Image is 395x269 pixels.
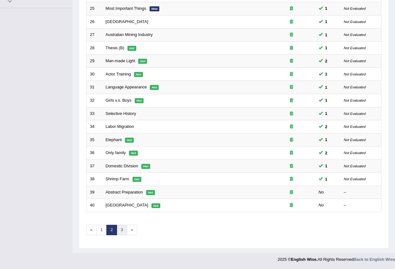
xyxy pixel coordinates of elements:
span: You can still take this question [323,176,330,182]
span: You can still take this question [323,18,330,25]
a: Abstract Preparation [106,190,143,194]
span: You can still take this question [323,110,330,117]
span: You can still take this question [323,71,330,77]
a: Actor Training [106,72,131,76]
small: Not Evaluated [344,125,366,129]
span: You can still take this question [323,5,330,12]
span: You can still take this question [323,58,330,64]
small: Not Evaluated [344,20,366,24]
div: 2025 © All Rights Reserved [278,253,395,262]
a: Selective History [106,111,136,116]
div: Exam occurring question [271,124,312,130]
div: Exam occurring question [271,32,312,38]
a: 1 [96,225,107,235]
td: 25 [86,2,102,15]
a: » [127,225,137,235]
a: Girls v.s. Boys [106,98,132,103]
small: Not Evaluated [344,72,366,76]
small: Not Evaluated [344,7,366,10]
small: Not Evaluated [344,59,366,63]
div: Exam occurring question [271,137,312,143]
div: – [344,189,378,195]
div: Exam occurring question [271,98,312,104]
td: 31 [86,81,102,94]
span: You can still take this question [323,136,330,143]
a: [GEOGRAPHIC_DATA] [106,203,148,207]
td: 40 [86,199,102,212]
a: Labor Migration [106,124,134,129]
td: 34 [86,120,102,134]
em: Hot [134,72,143,77]
a: Language Appearance [106,85,147,89]
a: Most Important Things [106,6,146,11]
div: Exam occurring question [271,202,312,208]
span: You can still take this question [323,84,330,91]
a: Shrimp Farm [106,176,129,181]
div: Exam occurring question [271,176,312,182]
td: 28 [86,41,102,55]
em: Hot [141,164,150,169]
div: Exam occurring question [271,58,312,64]
div: Exam occurring question [271,45,312,51]
em: Hot [151,203,160,208]
em: Hot [133,177,141,182]
div: Exam occurring question [271,111,312,117]
small: Not Evaluated [344,33,366,37]
span: You can still take this question [323,123,330,130]
a: Only family [106,150,126,155]
td: 30 [86,68,102,81]
em: Hot [127,46,136,51]
div: Exam occurring question [271,19,312,25]
em: New [150,6,160,11]
span: You can still take this question [323,97,330,104]
td: 36 [86,146,102,160]
em: No [319,203,324,207]
small: Not Evaluated [344,138,366,142]
td: 27 [86,28,102,42]
em: Hot [138,59,147,64]
td: 33 [86,107,102,120]
a: [GEOGRAPHIC_DATA] [106,19,148,24]
em: Hot [146,190,155,195]
div: – [344,202,378,208]
small: Not Evaluated [344,46,366,50]
div: Exam occurring question [271,84,312,90]
div: Exam occurring question [271,189,312,195]
td: 38 [86,173,102,186]
span: You can still take this question [323,45,330,51]
div: Exam occurring question [271,6,312,12]
td: 29 [86,55,102,68]
strong: English Wise. [291,257,317,262]
em: Hot [135,98,144,103]
td: 35 [86,133,102,146]
a: 2 [106,225,117,235]
td: 26 [86,15,102,28]
a: Back to English Wise [354,257,395,262]
a: Thesis (B) [106,45,124,50]
span: You can still take this question [323,150,330,156]
small: Not Evaluated [344,99,366,102]
td: 32 [86,94,102,107]
em: Hot [129,151,138,156]
td: 37 [86,159,102,173]
em: Hot [125,138,134,143]
em: Hot [150,85,159,90]
div: Exam occurring question [271,150,312,156]
div: Exam occurring question [271,71,312,77]
a: 3 [117,225,127,235]
em: No [319,190,324,194]
a: Australian Mining Industry [106,32,153,37]
a: Elephant [106,137,122,142]
span: You can still take this question [323,163,330,169]
td: 39 [86,186,102,199]
span: You can still take this question [323,32,330,38]
a: « [86,225,97,235]
a: Man-made Light [106,58,135,63]
small: Not Evaluated [344,112,366,116]
small: Not Evaluated [344,85,366,89]
small: Not Evaluated [344,151,366,155]
small: Not Evaluated [344,177,366,181]
a: Domestic Division [106,164,138,168]
small: Not Evaluated [344,164,366,168]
